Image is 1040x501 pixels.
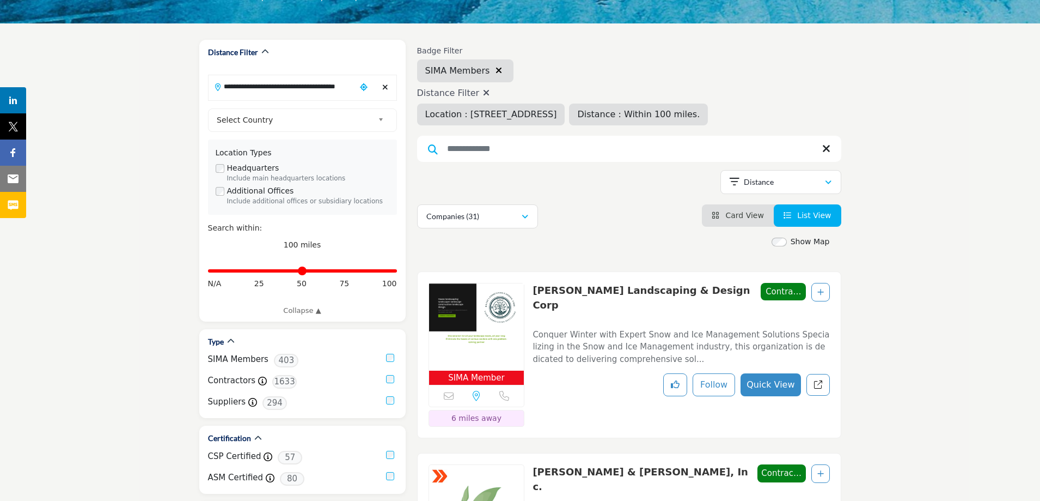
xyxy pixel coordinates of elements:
[757,464,806,482] span: Contractor
[744,177,774,188] p: Distance
[274,354,298,367] span: 403
[448,372,505,384] span: SIMA Member
[533,322,829,366] a: Conquer Winter with Expert Snow and Ice Management Solutions Specializing in the Snow and Ice Man...
[417,88,708,98] h4: Distance Filter
[429,283,524,385] a: SIMA Member
[208,433,251,444] h2: Certification
[712,211,764,220] a: View Card
[784,211,831,220] a: View List
[208,396,246,408] label: Suppliers
[426,211,479,222] p: Companies (31)
[533,329,829,366] p: Conquer Winter with Expert Snow and Ice Management Solutions Specializing in the Snow and Ice Man...
[417,46,514,56] h6: Badge Filter
[577,109,700,119] span: Distance : Within 100 miles.
[208,47,258,58] h2: Distance Filter
[774,204,841,227] li: List View
[227,185,294,197] label: Additional Offices
[741,373,800,396] button: Quick View
[386,451,394,459] input: CSP Certified checkbox
[377,76,394,99] div: Clear search location
[720,170,841,194] button: Distance
[227,197,389,207] div: Include additional offices or subsidiary locations
[208,472,264,484] label: ASM Certified
[429,283,524,371] img: Haase Landscaping & Design Corp
[817,288,824,297] a: Add To List
[208,305,397,316] a: Collapse ▲
[208,450,261,463] label: CSP Certified
[356,76,372,99] div: Choose your current location
[208,336,224,347] h2: Type
[817,469,824,478] a: Add To List
[339,278,349,289] span: 75
[425,64,490,77] span: SIMA Members
[227,162,279,174] label: Headquarters
[284,240,321,249] span: 100 miles
[209,76,356,97] input: Search Location
[417,204,538,228] button: Companies (31)
[806,374,830,396] a: Redirect to listing
[702,204,774,227] li: Card View
[663,373,687,396] button: Like listing
[208,375,256,387] label: Contractors
[217,113,374,126] span: Select Country
[208,353,268,366] label: SIMA Members
[278,451,302,464] span: 57
[761,283,805,301] span: Contractor
[297,278,307,289] span: 50
[386,396,394,405] input: Suppliers checkbox
[425,109,557,119] span: Location : [STREET_ADDRESS]
[386,354,394,362] input: Selected SIMA Members checkbox
[208,278,222,289] span: N/A
[382,278,397,289] span: 100
[451,414,501,422] span: 6 miles away
[533,285,750,311] a: [PERSON_NAME] Landscaping & Design Corp
[725,211,763,220] span: Card View
[693,373,735,396] button: Follow
[533,283,753,319] p: Haase Landscaping & Design Corp
[272,375,297,389] span: 1633
[208,222,397,234] div: Search within:
[227,174,389,184] div: Include main headquarters locations
[791,236,830,248] label: Show Map
[216,147,389,159] div: Location Types
[533,466,748,492] a: [PERSON_NAME] & [PERSON_NAME], Inc.
[533,464,749,501] p: Goldberg & Rodler, Inc.
[262,396,287,410] span: 294
[386,472,394,480] input: ASM Certified checkbox
[797,211,831,220] span: List View
[417,136,841,162] input: Search Keyword
[386,375,394,383] input: Contractors checkbox
[254,278,264,289] span: 25
[280,472,304,486] span: 80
